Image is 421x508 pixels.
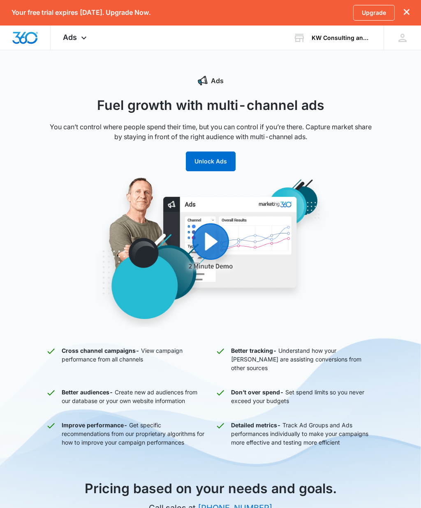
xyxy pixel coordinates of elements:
strong: Improve performance - [62,422,127,429]
p: View campaign performance from all channels [62,346,206,372]
strong: Better audiences - [62,389,113,396]
strong: Cross channel campaigns - [62,347,139,354]
p: Track Ad Groups and Ads performances individually to make your campaigns more effective and testi... [231,421,375,447]
button: dismiss this dialog [404,9,409,16]
p: Get specific recommendations from our proprietary algorithms for how to improve your campaign per... [62,421,206,447]
a: Upgrade [353,5,395,21]
p: Create new ad audiences from our database or your own website information [62,388,206,405]
strong: Don’t over spend - [231,389,284,396]
img: Ads [54,177,367,327]
div: account name [312,35,372,41]
p: Your free trial expires [DATE]. Upgrade Now. [12,9,150,16]
a: Unlock Ads [186,158,236,165]
button: Unlock Ads [186,151,236,171]
span: Ads [63,33,77,42]
h1: Fuel growth with multi-channel ads [46,96,375,115]
strong: Detailed metrics - [231,422,281,429]
p: Understand how your [PERSON_NAME] are assisting conversions from other sources [231,346,375,372]
p: You can’t control where people spend their time, but you can control if you’re there. Capture mar... [46,122,375,142]
div: Ads [51,26,101,50]
div: Ads [46,76,375,86]
p: Set spend limits so you never exceed your budgets [231,388,375,405]
strong: Better tracking - [231,347,277,354]
h2: Pricing based on your needs and goals. [46,479,375,499]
